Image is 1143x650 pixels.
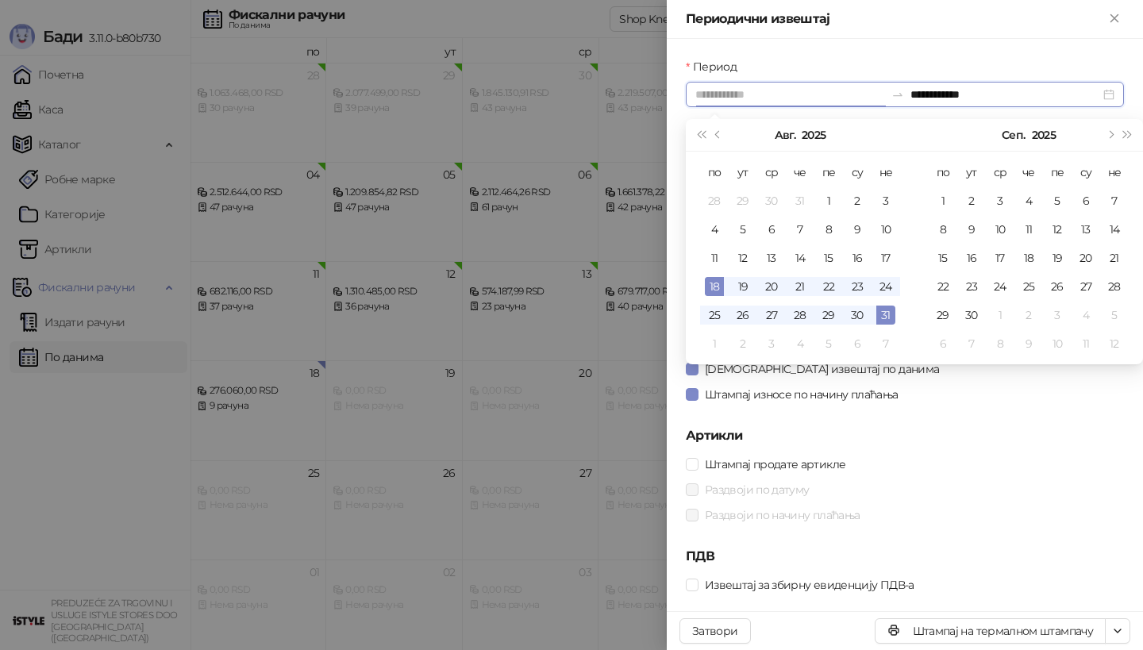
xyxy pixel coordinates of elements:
td: 2025-09-26 [1043,272,1072,301]
td: 2025-10-11 [1072,329,1100,358]
th: ср [757,158,786,187]
input: Период [695,86,885,103]
div: 12 [733,248,752,267]
td: 2025-08-03 [872,187,900,215]
div: 10 [1048,334,1067,353]
td: 2025-08-05 [729,215,757,244]
th: ут [957,158,986,187]
div: 28 [1105,277,1124,296]
div: 1 [705,334,724,353]
div: Периодични извештај [686,10,1105,29]
th: су [1072,158,1100,187]
th: пе [814,158,843,187]
div: 20 [762,277,781,296]
div: 12 [1105,334,1124,353]
div: 5 [1105,306,1124,325]
span: Штампај износе по начину плаћања [698,386,905,403]
td: 2025-08-30 [843,301,872,329]
div: 7 [876,334,895,353]
td: 2025-09-21 [1100,244,1129,272]
div: 3 [762,334,781,353]
div: 28 [791,306,810,325]
div: 4 [705,220,724,239]
button: Изабери годину [802,119,825,151]
td: 2025-08-20 [757,272,786,301]
td: 2025-08-17 [872,244,900,272]
th: пе [1043,158,1072,187]
div: 31 [876,306,895,325]
div: 29 [933,306,952,325]
div: 16 [962,248,981,267]
div: 2 [962,191,981,210]
td: 2025-08-28 [786,301,814,329]
div: 30 [762,191,781,210]
th: не [1100,158,1129,187]
th: че [786,158,814,187]
td: 2025-09-16 [957,244,986,272]
td: 2025-09-07 [872,329,900,358]
td: 2025-08-19 [729,272,757,301]
div: 2 [733,334,752,353]
td: 2025-09-23 [957,272,986,301]
div: 2 [1019,306,1038,325]
div: 23 [848,277,867,296]
div: 21 [791,277,810,296]
td: 2025-09-17 [986,244,1014,272]
td: 2025-10-05 [1100,301,1129,329]
div: 24 [876,277,895,296]
td: 2025-09-28 [1100,272,1129,301]
button: Следећа година (Control + right) [1119,119,1137,151]
td: 2025-08-18 [700,272,729,301]
div: 7 [791,220,810,239]
div: 12 [1048,220,1067,239]
div: 30 [962,306,981,325]
div: 10 [991,220,1010,239]
td: 2025-08-26 [729,301,757,329]
td: 2025-09-10 [986,215,1014,244]
button: Затвори [679,618,751,644]
td: 2025-09-03 [757,329,786,358]
div: 1 [819,191,838,210]
td: 2025-10-01 [986,301,1014,329]
div: 8 [991,334,1010,353]
td: 2025-09-27 [1072,272,1100,301]
td: 2025-09-22 [929,272,957,301]
td: 2025-09-05 [814,329,843,358]
td: 2025-10-04 [1072,301,1100,329]
td: 2025-10-08 [986,329,1014,358]
td: 2025-08-15 [814,244,843,272]
td: 2025-09-25 [1014,272,1043,301]
td: 2025-08-07 [786,215,814,244]
div: 7 [962,334,981,353]
td: 2025-08-29 [814,301,843,329]
div: 24 [991,277,1010,296]
td: 2025-10-07 [957,329,986,358]
td: 2025-10-03 [1043,301,1072,329]
div: 23 [962,277,981,296]
td: 2025-07-29 [729,187,757,215]
td: 2025-09-06 [1072,187,1100,215]
td: 2025-08-25 [700,301,729,329]
div: 28 [705,191,724,210]
div: 22 [933,277,952,296]
td: 2025-08-11 [700,244,729,272]
td: 2025-09-18 [1014,244,1043,272]
td: 2025-09-02 [957,187,986,215]
button: Close [1105,10,1124,29]
div: 13 [762,248,781,267]
div: 17 [876,248,895,267]
td: 2025-08-12 [729,244,757,272]
td: 2025-08-16 [843,244,872,272]
span: [DEMOGRAPHIC_DATA] извештај по данима [698,360,945,378]
td: 2025-08-04 [700,215,729,244]
button: Изабери месец [775,119,795,151]
td: 2025-09-14 [1100,215,1129,244]
div: 11 [1076,334,1095,353]
td: 2025-09-30 [957,301,986,329]
td: 2025-08-21 [786,272,814,301]
h5: Артикли [686,426,1124,445]
td: 2025-09-15 [929,244,957,272]
button: Претходна година (Control + left) [692,119,710,151]
span: to [891,88,904,101]
div: 14 [1105,220,1124,239]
